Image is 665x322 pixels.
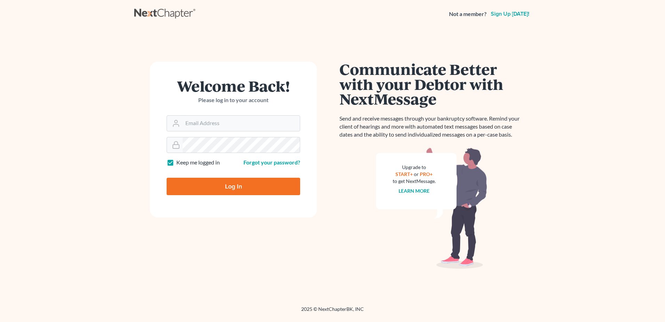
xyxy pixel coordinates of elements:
[167,78,300,93] h1: Welcome Back!
[489,11,531,17] a: Sign up [DATE]!
[339,115,524,139] p: Send and receive messages through your bankruptcy software. Remind your client of hearings and mo...
[176,159,220,167] label: Keep me logged in
[167,178,300,195] input: Log In
[167,96,300,104] p: Please log in to your account
[243,159,300,166] a: Forgot your password?
[414,171,419,177] span: or
[339,62,524,106] h1: Communicate Better with your Debtor with NextMessage
[449,10,487,18] strong: Not a member?
[420,171,433,177] a: PRO+
[393,178,436,185] div: to get NextMessage.
[399,188,430,194] a: Learn more
[183,116,300,131] input: Email Address
[376,147,487,269] img: nextmessage_bg-59042aed3d76b12b5cd301f8e5b87938c9018125f34e5fa2b7a6b67550977c72.svg
[134,306,531,318] div: 2025 © NextChapterBK, INC
[396,171,413,177] a: START+
[393,164,436,171] div: Upgrade to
